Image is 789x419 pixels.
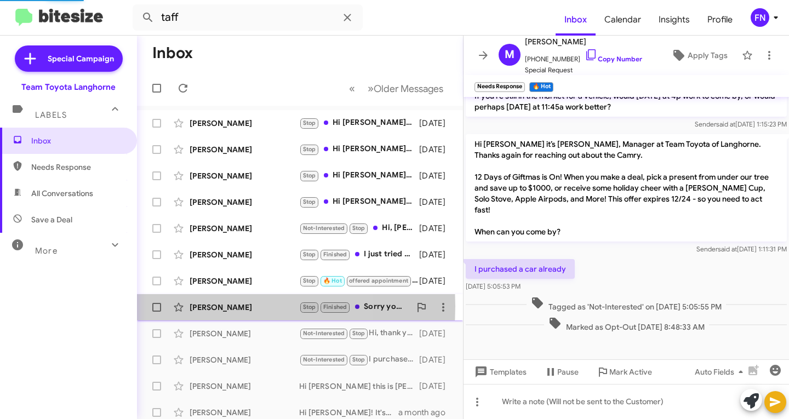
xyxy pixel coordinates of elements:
[352,225,365,232] span: Stop
[609,362,652,382] span: Mark Active
[299,327,419,340] div: Hi, thank you for reaching out to [GEOGRAPHIC_DATA]. Our plans have changed and we're no longer p...
[361,77,450,100] button: Next
[323,251,347,258] span: Finished
[303,330,345,337] span: Not-Interested
[299,143,419,156] div: Hi [PERSON_NAME] it's [PERSON_NAME] at Team Toyota of Langhorne. I saw you've been in touch with ...
[419,118,454,129] div: [DATE]
[419,170,454,181] div: [DATE]
[35,246,58,256] span: More
[342,77,362,100] button: Previous
[299,169,419,182] div: Hi [PERSON_NAME]! It's [PERSON_NAME] at Team Toyota of Langhorne. I wanted to check in and thank ...
[303,251,316,258] span: Stop
[419,197,454,208] div: [DATE]
[133,4,363,31] input: Search
[352,356,365,363] span: Stop
[525,65,642,76] span: Special Request
[464,362,535,382] button: Templates
[688,45,728,65] span: Apply Tags
[529,82,553,92] small: 🔥 Hot
[419,223,454,234] div: [DATE]
[303,146,316,153] span: Stop
[15,45,123,72] a: Special Campaign
[661,45,736,65] button: Apply Tags
[525,48,642,65] span: [PHONE_NUMBER]
[466,134,787,242] p: Hi [PERSON_NAME] it’s [PERSON_NAME], Manager at Team Toyota of Langhorne. Thanks again for reachi...
[152,44,193,62] h1: Inbox
[190,302,299,313] div: [PERSON_NAME]
[535,362,587,382] button: Pause
[349,277,408,284] span: offered appointment
[741,8,777,27] button: FN
[31,135,124,146] span: Inbox
[190,197,299,208] div: [PERSON_NAME]
[299,196,419,208] div: Hi [PERSON_NAME] it's [PERSON_NAME] at Team Toyota of Langhorne. I saw you've been in touch with ...
[190,407,299,418] div: [PERSON_NAME]
[419,275,454,286] div: [DATE]
[299,274,419,287] div: STOP
[190,118,299,129] div: [PERSON_NAME]
[596,4,650,36] a: Calendar
[556,4,596,36] a: Inbox
[299,301,410,313] div: Sorry you can take my name from the list,
[527,296,726,312] span: Tagged as 'Not-Interested' on [DATE] 5:05:55 PM
[299,407,398,418] div: Hi [PERSON_NAME]! It's [PERSON_NAME] at Team Toyota of Langhorne. Saw you've been in touch with o...
[303,225,345,232] span: Not-Interested
[419,249,454,260] div: [DATE]
[472,362,527,382] span: Templates
[466,259,575,279] p: I purchased a car already
[299,248,419,261] div: I just tried calling you but [PERSON_NAME] said you were not there ?
[751,8,769,27] div: FN
[686,362,756,382] button: Auto Fields
[718,245,737,253] span: said at
[525,35,642,48] span: [PERSON_NAME]
[398,407,454,418] div: a month ago
[323,303,347,311] span: Finished
[303,172,316,179] span: Stop
[585,55,642,63] a: Copy Number
[190,354,299,365] div: [PERSON_NAME]
[190,328,299,339] div: [PERSON_NAME]
[190,381,299,392] div: [PERSON_NAME]
[31,162,124,173] span: Needs Response
[323,277,342,284] span: 🔥 Hot
[299,381,419,392] div: Hi [PERSON_NAME] this is [PERSON_NAME] at Team Toyota of Langhorne. I just wanted to thank you fo...
[419,354,454,365] div: [DATE]
[31,188,93,199] span: All Conversations
[696,245,787,253] span: Sender [DATE] 1:11:31 PM
[419,381,454,392] div: [DATE]
[303,356,345,363] span: Not-Interested
[299,117,419,129] div: Hi [PERSON_NAME] it's [PERSON_NAME] at Team Toyota of Langhorne. I saw you've been in touch with ...
[190,144,299,155] div: [PERSON_NAME]
[368,82,374,95] span: »
[352,330,365,337] span: Stop
[544,317,709,332] span: Marked as Opt-Out [DATE] 8:48:33 AM
[716,120,735,128] span: said at
[303,277,316,284] span: Stop
[303,119,316,127] span: Stop
[699,4,741,36] a: Profile
[587,362,661,382] button: Mark Active
[695,362,747,382] span: Auto Fields
[650,4,699,36] a: Insights
[374,83,443,95] span: Older Messages
[557,362,579,382] span: Pause
[190,223,299,234] div: [PERSON_NAME]
[31,214,72,225] span: Save a Deal
[299,353,419,366] div: I purchased a car already
[190,170,299,181] div: [PERSON_NAME]
[419,328,454,339] div: [DATE]
[303,198,316,205] span: Stop
[190,275,299,286] div: [PERSON_NAME]
[466,282,521,290] span: [DATE] 5:05:53 PM
[419,144,454,155] div: [DATE]
[695,120,787,128] span: Sender [DATE] 1:15:23 PM
[349,82,355,95] span: «
[35,110,67,120] span: Labels
[299,222,419,234] div: Hi, [PERSON_NAME]. Thanks for reaching out. I am no longer looking for a car. [PERSON_NAME]
[48,53,114,64] span: Special Campaign
[474,82,525,92] small: Needs Response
